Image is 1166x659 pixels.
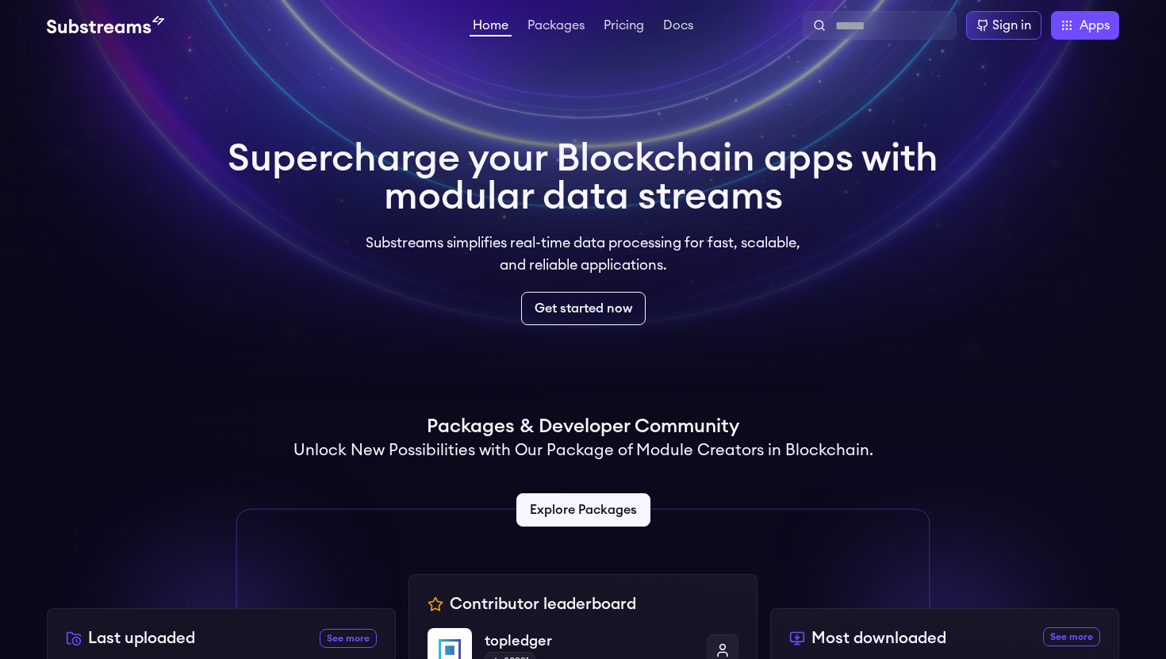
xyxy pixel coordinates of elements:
a: Docs [660,19,696,35]
h2: Unlock New Possibilities with Our Package of Module Creators in Blockchain. [293,439,873,462]
h1: Packages & Developer Community [427,414,739,439]
a: Sign in [966,11,1041,40]
p: Substreams simplifies real-time data processing for fast, scalable, and reliable applications. [355,232,811,276]
div: Sign in [992,16,1031,35]
a: See more most downloaded packages [1043,627,1100,646]
a: Home [470,19,512,36]
span: Apps [1080,16,1110,35]
a: Get started now [521,292,646,325]
p: topledger [485,630,694,652]
h1: Supercharge your Blockchain apps with modular data streams [228,140,938,216]
a: Pricing [600,19,647,35]
a: Packages [524,19,588,35]
a: See more recently uploaded packages [320,629,377,648]
img: Substream's logo [47,16,164,35]
a: Explore Packages [516,493,650,527]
